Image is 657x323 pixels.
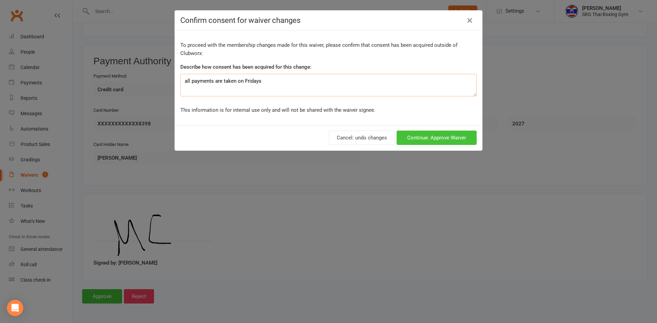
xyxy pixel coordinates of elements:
[180,16,300,25] span: Confirm consent for waiver changes
[329,131,395,145] button: Cancel: undo changes
[397,131,477,145] button: Continue: Approve Waiver
[7,300,23,316] div: Open Intercom Messenger
[464,15,475,26] button: Close
[180,41,477,57] p: To proceed with the membership changes made for this waiver, please confirm that consent has been...
[180,63,311,71] label: Describe how consent has been acquired for this change:
[180,106,477,114] p: This information is for internal use only and will not be shared with the waiver signee.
